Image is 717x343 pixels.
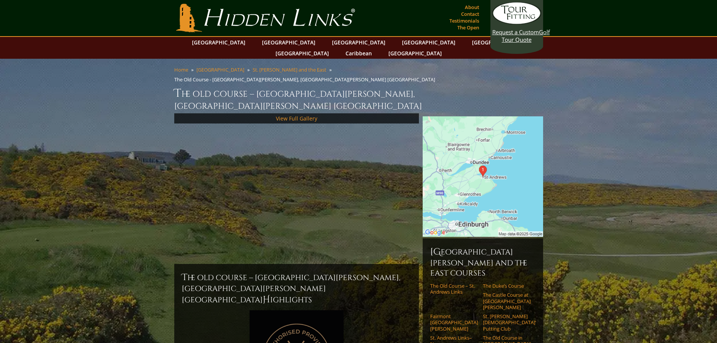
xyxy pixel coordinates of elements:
a: The Open [455,22,481,33]
a: [GEOGRAPHIC_DATA] [398,37,459,48]
a: Home [174,66,188,73]
a: [GEOGRAPHIC_DATA] [385,48,446,59]
li: The Old Course - [GEOGRAPHIC_DATA][PERSON_NAME], [GEOGRAPHIC_DATA][PERSON_NAME] [GEOGRAPHIC_DATA] [174,76,438,83]
span: Request a Custom [492,28,539,36]
a: View Full Gallery [276,115,317,122]
img: Google Map of St Andrews Links, St Andrews, United Kingdom [423,116,543,237]
a: [GEOGRAPHIC_DATA] [328,37,389,48]
a: [GEOGRAPHIC_DATA] [468,37,529,48]
a: Caribbean [342,48,376,59]
h1: The Old Course – [GEOGRAPHIC_DATA][PERSON_NAME], [GEOGRAPHIC_DATA][PERSON_NAME] [GEOGRAPHIC_DATA] [174,86,543,112]
a: St. [PERSON_NAME] and the East [253,66,326,73]
a: Fairmont [GEOGRAPHIC_DATA][PERSON_NAME] [430,313,478,332]
a: [GEOGRAPHIC_DATA] [272,48,333,59]
a: About [463,2,481,12]
a: Contact [459,9,481,19]
a: [GEOGRAPHIC_DATA] [258,37,319,48]
h6: [GEOGRAPHIC_DATA][PERSON_NAME] and the East Courses [430,246,536,278]
a: [GEOGRAPHIC_DATA] [196,66,244,73]
span: H [263,294,270,306]
a: The Castle Course at [GEOGRAPHIC_DATA][PERSON_NAME] [483,292,531,310]
a: Request a CustomGolf Tour Quote [492,2,541,43]
a: Testimonials [448,15,481,26]
a: [GEOGRAPHIC_DATA] [188,37,249,48]
a: The Old Course – St. Andrews Links [430,283,478,295]
a: The Duke’s Course [483,283,531,289]
h2: The Old Course – [GEOGRAPHIC_DATA][PERSON_NAME], [GEOGRAPHIC_DATA][PERSON_NAME] [GEOGRAPHIC_DATA]... [182,271,411,306]
a: St. [PERSON_NAME] [DEMOGRAPHIC_DATA]’ Putting Club [483,313,531,332]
